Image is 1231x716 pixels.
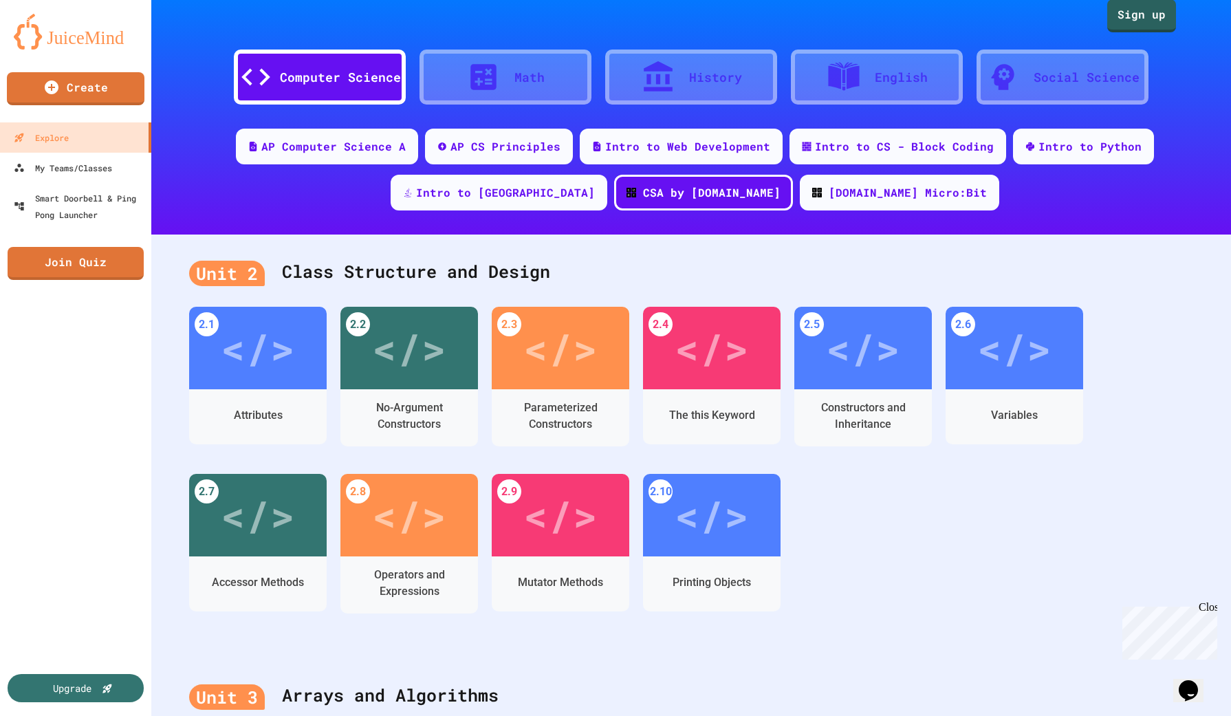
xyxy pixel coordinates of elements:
div: 2.6 [951,312,975,336]
div: Intro to [GEOGRAPHIC_DATA] [416,184,595,201]
div: Parameterized Constructors [502,400,619,433]
a: Join Quiz [8,247,144,280]
div: Accessor Methods [212,574,304,591]
div: Intro to Web Development [605,138,770,155]
div: Unit 2 [189,261,265,287]
div: 2.2 [346,312,370,336]
div: No-Argument Constructors [351,400,468,433]
div: </> [675,317,749,379]
div: Smart Doorbell & Ping Pong Launcher [14,190,146,223]
div: Unit 3 [189,684,265,710]
div: </> [221,484,295,546]
div: 2.8 [346,479,370,503]
div: 2.1 [195,312,219,336]
div: 2.9 [497,479,521,503]
div: My Teams/Classes [14,160,112,176]
div: Intro to Python [1038,138,1142,155]
img: CODE_logo_RGB.png [627,188,636,197]
img: logo-orange.svg [14,14,138,50]
div: History [689,68,742,87]
div: Upgrade [53,681,91,695]
div: AP Computer Science A [261,138,406,155]
div: Operators and Expressions [351,567,468,600]
div: Computer Science [280,68,401,87]
div: 2.10 [649,479,673,503]
div: 2.4 [649,312,673,336]
div: Math [514,68,545,87]
div: </> [826,317,900,379]
a: Create [7,72,144,105]
div: Printing Objects [673,574,751,591]
div: CSA by [DOMAIN_NAME] [643,184,781,201]
div: Constructors and Inheritance [805,400,922,433]
img: CODE_logo_RGB.png [812,188,822,197]
div: Chat with us now!Close [6,6,95,87]
div: 2.3 [497,312,521,336]
div: AP CS Principles [450,138,560,155]
div: </> [372,317,446,379]
div: 2.5 [800,312,824,336]
div: </> [221,317,295,379]
div: Attributes [234,407,283,424]
div: Explore [14,129,69,146]
div: 2.7 [195,479,219,503]
div: </> [675,484,749,546]
div: English [875,68,928,87]
div: Intro to CS - Block Coding [815,138,994,155]
div: [DOMAIN_NAME] Micro:Bit [829,184,987,201]
div: Social Science [1034,68,1140,87]
div: </> [523,317,598,379]
div: Mutator Methods [518,574,603,591]
div: </> [372,484,446,546]
iframe: chat widget [1173,661,1217,702]
div: Variables [991,407,1038,424]
div: The this Keyword [669,407,755,424]
div: </> [977,317,1052,379]
div: Class Structure and Design [189,245,1193,300]
div: </> [523,484,598,546]
iframe: chat widget [1117,601,1217,660]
